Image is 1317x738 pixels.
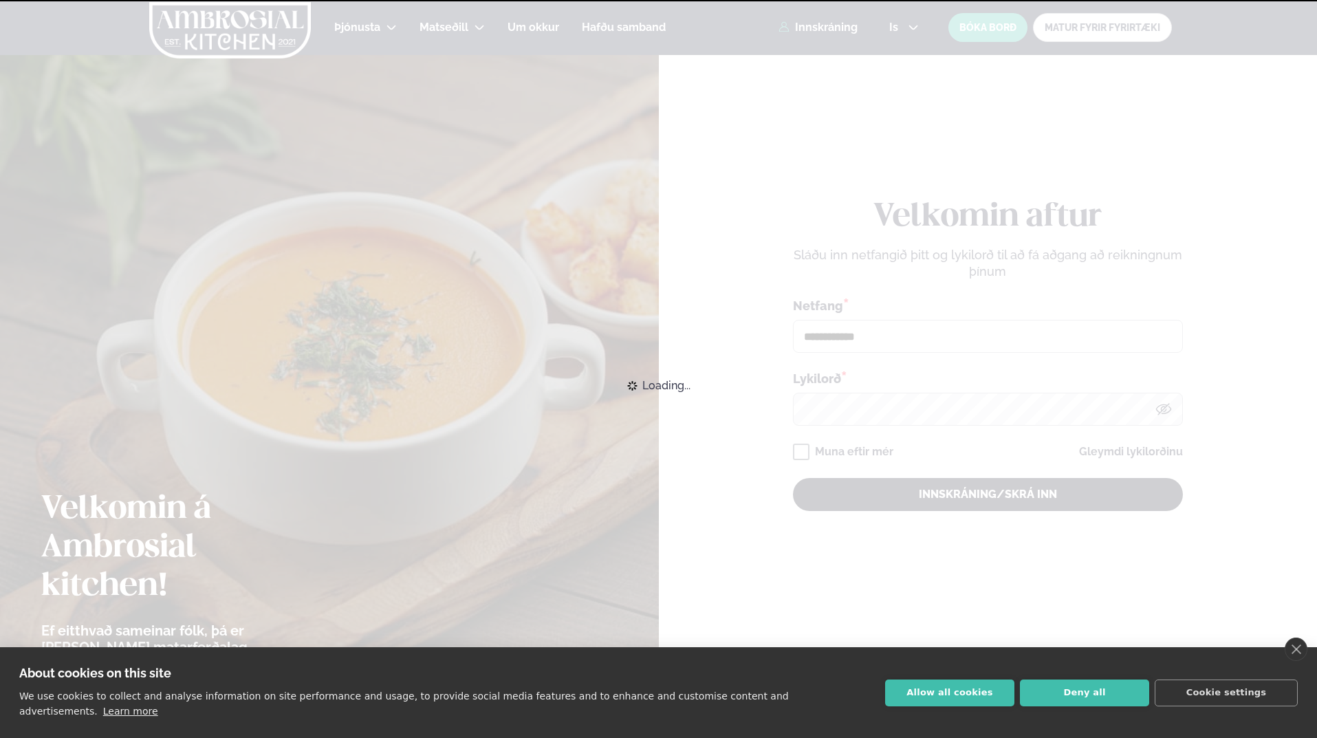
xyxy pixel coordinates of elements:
[885,680,1014,706] button: Allow all cookies
[19,666,171,680] strong: About cookies on this site
[103,706,158,717] a: Learn more
[1285,638,1307,661] a: close
[1020,680,1149,706] button: Deny all
[1155,680,1298,706] button: Cookie settings
[19,691,789,717] p: We use cookies to collect and analyse information on site performance and usage, to provide socia...
[642,371,690,401] span: Loading...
